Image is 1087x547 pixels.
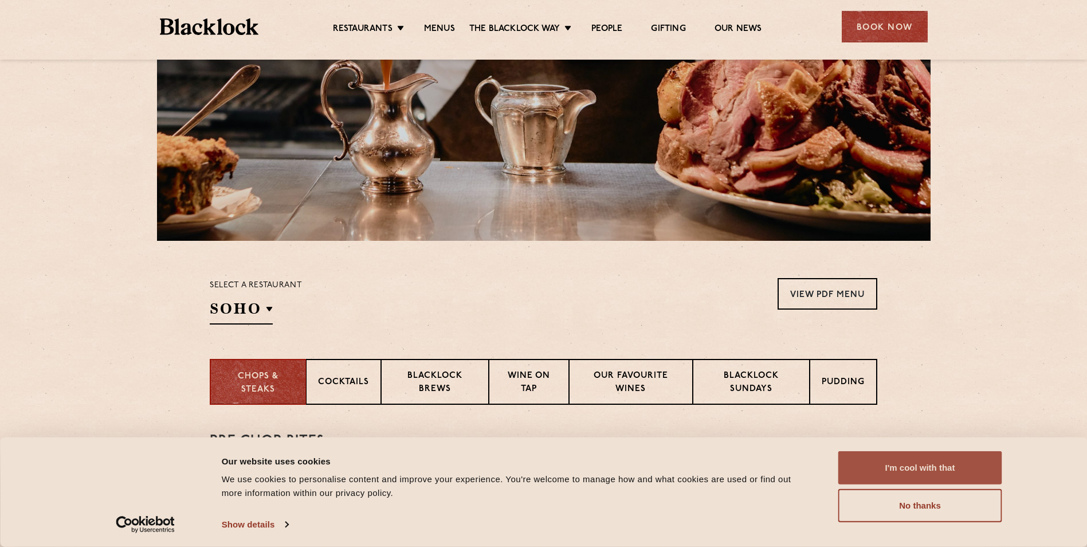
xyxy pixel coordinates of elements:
p: Blacklock Brews [393,370,477,397]
p: Our favourite wines [581,370,680,397]
button: I'm cool with that [838,451,1002,485]
a: Show details [222,516,288,533]
h2: SOHO [210,299,273,325]
button: No thanks [838,489,1002,522]
a: Our News [715,24,762,36]
div: Book Now [842,11,928,42]
p: Chops & Steaks [222,370,294,396]
p: Pudding [822,376,865,390]
div: Our website uses cookies [222,454,813,468]
a: People [591,24,622,36]
a: View PDF Menu [778,278,877,310]
p: Wine on Tap [501,370,557,397]
img: BL_Textured_Logo-footer-cropped.svg [160,18,259,35]
a: The Blacklock Way [469,24,560,36]
h3: Pre Chop Bites [210,433,877,448]
a: Usercentrics Cookiebot - opens in a new window [95,516,195,533]
p: Select a restaurant [210,278,302,293]
p: Cocktails [318,376,369,390]
a: Gifting [651,24,685,36]
a: Restaurants [333,24,393,36]
p: Blacklock Sundays [705,370,798,397]
div: We use cookies to personalise content and improve your experience. You're welcome to manage how a... [222,472,813,500]
a: Menus [424,24,455,36]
